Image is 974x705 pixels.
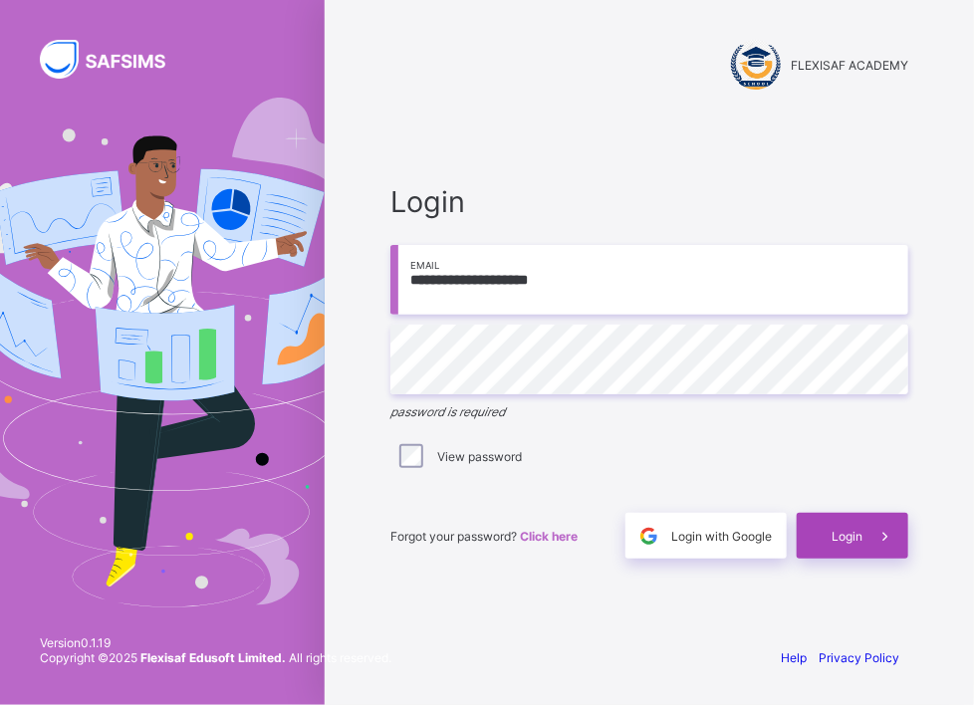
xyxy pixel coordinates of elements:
a: Click here [520,529,578,544]
span: Login with Google [671,529,772,544]
span: Copyright © 2025 All rights reserved. [40,650,391,665]
span: Forgot your password? [390,529,578,544]
a: Help [781,650,807,665]
label: View password [437,449,522,464]
img: google.396cfc9801f0270233282035f929180a.svg [637,525,660,548]
span: Login [832,529,862,544]
span: FLEXISAF ACADEMY [791,58,908,73]
img: SAFSIMS Logo [40,40,189,79]
span: Login [390,184,908,219]
strong: Flexisaf Edusoft Limited. [140,650,286,665]
a: Privacy Policy [819,650,899,665]
span: Version 0.1.19 [40,635,391,650]
em: password is required [390,404,505,419]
